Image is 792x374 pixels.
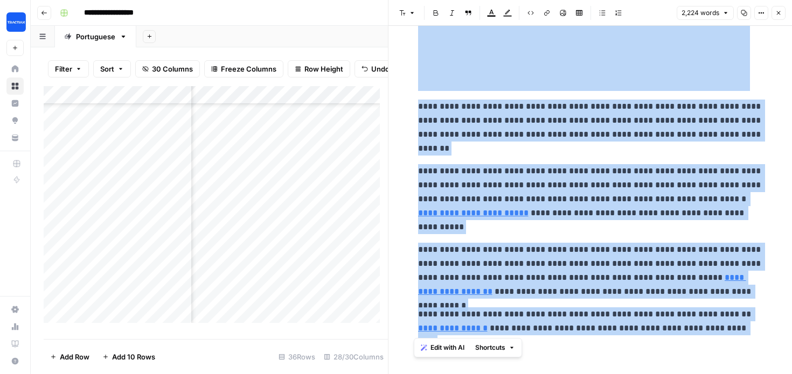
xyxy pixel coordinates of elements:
a: Settings [6,301,24,318]
span: Edit with AI [430,343,464,352]
span: Add Row [60,351,89,362]
div: 28/30 Columns [319,348,388,365]
span: Row Height [304,63,343,74]
div: 36 Rows [274,348,319,365]
button: Help + Support [6,352,24,370]
a: Portuguese [55,26,136,47]
button: Freeze Columns [204,60,283,77]
a: Home [6,60,24,77]
button: Undo [355,60,397,77]
div: Portuguese [76,31,115,42]
button: Edit with AI [416,341,469,355]
a: Usage [6,318,24,335]
span: 2,224 words [682,8,719,18]
button: Workspace: Tractian [6,9,24,36]
a: Browse [6,77,24,95]
span: Shortcuts [475,343,505,352]
span: Freeze Columns [221,63,276,74]
button: Filter [48,60,89,77]
button: Shortcuts [471,341,519,355]
span: Undo [371,63,390,74]
span: Add 10 Rows [112,351,155,362]
a: Insights [6,95,24,112]
button: Row Height [288,60,350,77]
a: Your Data [6,129,24,146]
span: Filter [55,63,72,74]
button: Add 10 Rows [96,348,162,365]
span: Sort [100,63,114,74]
button: 30 Columns [135,60,200,77]
a: Learning Hub [6,335,24,352]
img: Tractian Logo [6,12,26,32]
span: 30 Columns [152,63,193,74]
button: Add Row [44,348,96,365]
a: Opportunities [6,112,24,129]
button: Sort [93,60,131,77]
button: 2,224 words [677,6,734,20]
